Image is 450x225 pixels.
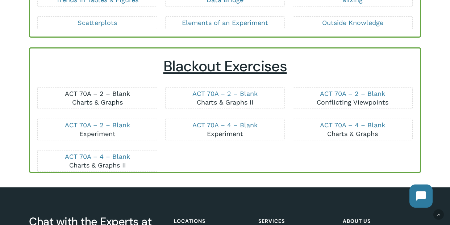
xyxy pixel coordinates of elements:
[65,153,130,160] a: ACT 70A – 4 – Blank
[192,90,258,97] a: ACT 70A – 2 – Blank
[65,121,130,129] a: ACT 70A – 2 – Blank
[163,57,287,76] u: Blackout Exercises
[38,89,157,107] p: Charts & Graphs
[293,121,412,138] p: Charts & Graphs
[166,89,285,107] p: Charts & Graphs II
[192,121,258,129] a: ACT 70A – 4 – Blank
[402,177,440,215] iframe: Chatbot
[65,90,130,97] a: ACT 70A – 2 – Blank
[293,89,412,107] p: Conflicting Viewpoints
[78,19,117,26] a: Scatterplots
[320,121,385,129] a: ACT 70A – 4 – Blank
[182,19,268,26] a: Elements of an Experiment
[322,19,383,26] a: Outside Knowledge
[38,152,157,170] p: Charts & Graphs II
[38,121,157,138] p: Experiment
[320,90,385,97] a: ACT 70A – 2 – Blank
[166,121,285,138] p: Experiment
